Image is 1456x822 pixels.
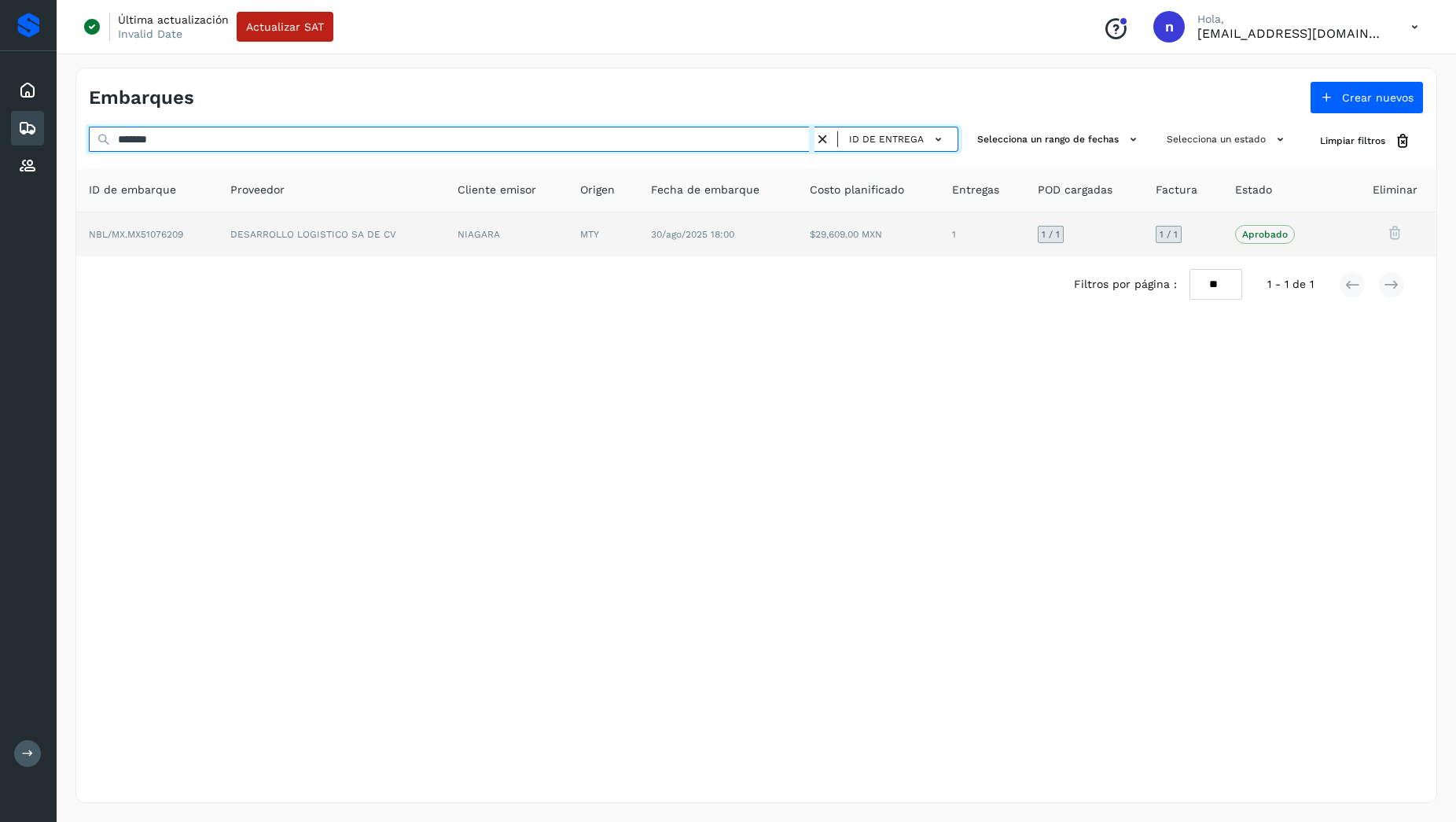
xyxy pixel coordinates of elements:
p: Hola, [1197,13,1386,26]
div: Embarques [11,111,44,146]
td: NIAGARA [445,212,568,256]
span: Factura [1156,182,1197,198]
p: Aprobado [1242,229,1288,240]
button: Limpiar filtros [1307,127,1424,156]
div: Proveedores [11,149,44,183]
span: ID de embarque [89,182,176,198]
span: 1 / 1 [1160,230,1178,239]
span: Limpiar filtros [1320,134,1385,148]
td: $29,609.00 MXN [797,212,939,256]
span: Estado [1235,182,1272,198]
span: Origen [580,182,615,198]
div: Inicio [11,73,44,108]
span: Filtros por página : [1074,276,1177,293]
span: 1 / 1 [1042,230,1060,239]
span: 1 - 1 de 1 [1267,276,1314,293]
p: Invalid Date [118,27,182,41]
span: Fecha de embarque [651,182,759,198]
p: ncontla@niagarawater.com [1197,26,1386,41]
span: ID de entrega [849,132,924,146]
span: POD cargadas [1038,182,1112,198]
span: Entregas [952,182,999,198]
td: DESARROLLO LOGISTICO SA DE CV [218,212,444,256]
td: 1 [939,212,1025,256]
button: Selecciona un estado [1160,127,1295,153]
span: Crear nuevos [1342,92,1414,103]
td: MTY [568,212,638,256]
span: 30/ago/2025 18:00 [651,229,734,240]
span: Eliminar [1373,182,1417,198]
button: Crear nuevos [1310,81,1424,114]
button: ID de entrega [844,128,951,151]
span: Proveedor [230,182,285,198]
span: Cliente emisor [458,182,536,198]
p: Última actualización [118,13,229,27]
span: Actualizar SAT [246,21,324,32]
span: Costo planificado [810,182,904,198]
h4: Embarques [89,87,194,109]
span: NBL/MX.MX51076209 [89,229,183,240]
button: Actualizar SAT [237,12,333,42]
button: Selecciona un rango de fechas [971,127,1148,153]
